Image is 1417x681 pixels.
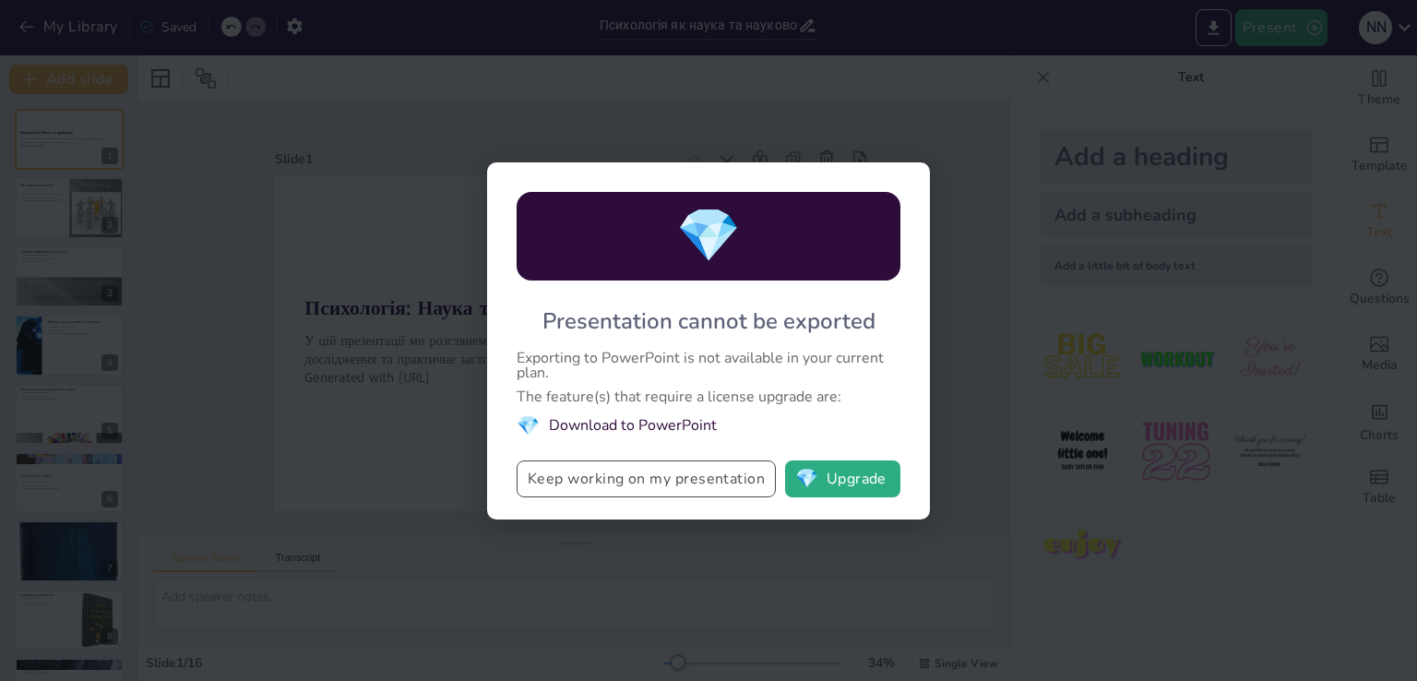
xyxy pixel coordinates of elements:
[517,413,900,438] li: Download to PowerPoint
[517,413,540,438] span: diamond
[517,460,776,497] button: Keep working on my presentation
[517,389,900,404] div: The feature(s) that require a license upgrade are:
[795,470,818,488] span: diamond
[542,306,875,336] div: Presentation cannot be exported
[785,460,900,497] button: diamondUpgrade
[517,351,900,380] div: Exporting to PowerPoint is not available in your current plan.
[676,200,741,271] span: diamond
